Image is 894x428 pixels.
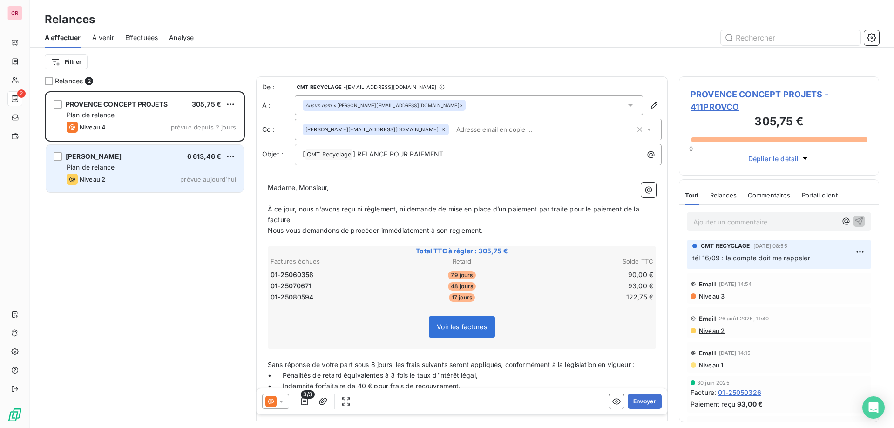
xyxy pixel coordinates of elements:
[748,191,791,199] span: Commentaires
[697,380,730,386] span: 30 juin 2025
[66,152,122,160] span: [PERSON_NAME]
[344,84,436,90] span: - [EMAIL_ADDRESS][DOMAIN_NAME]
[262,150,283,158] span: Objet :
[699,349,716,357] span: Email
[862,396,885,419] div: Open Intercom Messenger
[437,323,487,331] span: Voir les factures
[448,282,476,291] span: 48 jours
[45,91,245,428] div: grid
[268,205,641,224] span: À ce jour, nous n'avons reçu ni règlement, ni demande de mise en place d’un paiement par traite p...
[718,387,761,397] span: 01-25050326
[745,153,813,164] button: Déplier le détail
[262,125,295,134] label: Cc :
[125,33,158,42] span: Effectuées
[269,246,655,256] span: Total TTC à régler : 305,75 €
[171,123,236,131] span: prévue depuis 2 jours
[737,399,763,409] span: 93,00 €
[271,281,312,291] span: 01-25070671
[45,11,95,28] h3: Relances
[398,257,525,266] th: Retard
[698,327,725,334] span: Niveau 2
[303,150,305,158] span: [
[268,226,483,234] span: Nous vous demandons de procéder immédiatement à son règlement.
[802,191,838,199] span: Portail client
[699,280,716,288] span: Email
[527,257,654,266] th: Solde TTC
[268,382,461,390] span: • Indemnité forfaitaire de 40 € pour frais de recouvrement.
[85,77,93,85] span: 2
[353,150,443,158] span: ] RELANCE POUR PAIEMENT
[262,101,295,110] label: À :
[719,316,769,321] span: 26 août 2025, 11:40
[305,102,332,109] em: Aucun nom
[67,111,115,119] span: Plan de relance
[719,350,751,356] span: [DATE] 14:15
[45,54,88,69] button: Filtrer
[66,100,168,108] span: PROVENCE CONCEPT PROJETS
[67,163,115,171] span: Plan de relance
[80,123,106,131] span: Niveau 4
[453,122,560,136] input: Adresse email en copie ...
[92,33,114,42] span: À venir
[271,292,314,302] span: 01-25080594
[262,82,295,92] span: De :
[270,257,397,266] th: Factures échues
[187,152,222,160] span: 6 613,46 €
[753,243,787,249] span: [DATE] 08:55
[45,33,81,42] span: À effectuer
[180,176,236,183] span: prévue aujourd’hui
[301,390,315,399] span: 3/3
[305,102,463,109] div: <[PERSON_NAME][EMAIL_ADDRESS][DOMAIN_NAME]>
[449,293,475,302] span: 17 jours
[169,33,194,42] span: Analyse
[527,281,654,291] td: 93,00 €
[721,30,860,45] input: Rechercher
[448,271,475,279] span: 79 jours
[692,254,810,262] span: tél 16/09 : la compta doit me rappeler
[80,176,105,183] span: Niveau 2
[192,100,221,108] span: 305,75 €
[527,270,654,280] td: 90,00 €
[689,145,693,152] span: 0
[691,113,867,132] h3: 305,75 €
[305,149,352,160] span: CMT Recyclage
[7,408,22,422] img: Logo LeanPay
[268,371,478,379] span: • Pénalités de retard équivalentes à 3 fois le taux d’intérêt légal,
[628,394,662,409] button: Envoyer
[685,191,699,199] span: Tout
[698,292,725,300] span: Niveau 3
[268,183,329,191] span: Madame, Monsieur,
[305,127,439,132] span: [PERSON_NAME][EMAIL_ADDRESS][DOMAIN_NAME]
[699,315,716,322] span: Email
[55,76,83,86] span: Relances
[710,191,737,199] span: Relances
[268,360,635,368] span: Sans réponse de votre part sous 8 jours, les frais suivants seront appliqués, conformément à la l...
[719,281,752,287] span: [DATE] 14:54
[748,154,799,163] span: Déplier le détail
[691,387,716,397] span: Facture :
[297,84,342,90] span: CMT RECYCLAGE
[527,292,654,302] td: 122,75 €
[691,88,867,113] span: PROVENCE CONCEPT PROJETS - 411PROVCO
[701,242,750,250] span: CMT RECYCLAGE
[7,6,22,20] div: CR
[17,89,26,98] span: 2
[271,270,314,279] span: 01-25060358
[698,361,723,369] span: Niveau 1
[691,399,735,409] span: Paiement reçu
